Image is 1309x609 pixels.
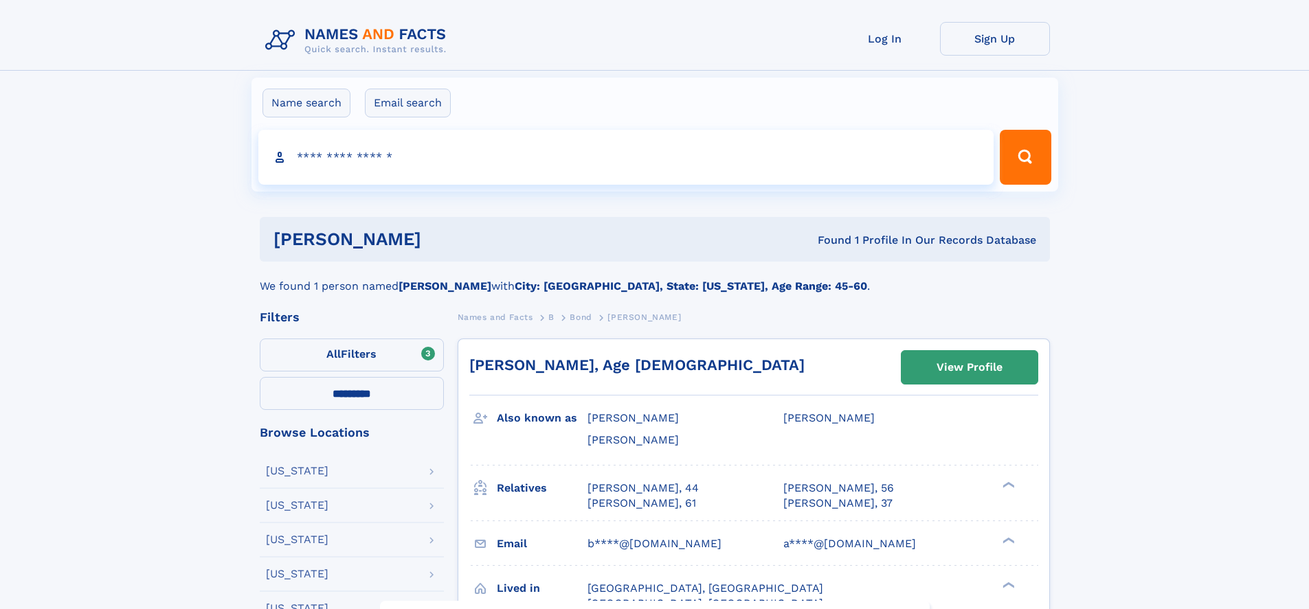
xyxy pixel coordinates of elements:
b: [PERSON_NAME] [399,279,491,292]
label: Email search [365,89,451,117]
a: Names and Facts [458,308,533,325]
span: B [548,312,555,322]
div: Browse Locations [260,426,444,439]
div: View Profile [937,352,1003,383]
div: ❯ [999,480,1016,489]
input: search input [258,130,994,185]
h3: Lived in [497,577,588,600]
a: Bond [570,308,592,325]
span: All [326,347,341,360]
div: We found 1 person named with . [260,262,1050,295]
div: [US_STATE] [266,534,328,545]
span: [GEOGRAPHIC_DATA], [GEOGRAPHIC_DATA] [588,582,823,595]
a: [PERSON_NAME], 56 [783,481,894,496]
div: ❯ [999,536,1016,544]
a: B [548,308,555,325]
a: View Profile [902,351,1038,384]
label: Name search [262,89,350,117]
a: [PERSON_NAME], 61 [588,496,696,511]
b: City: [GEOGRAPHIC_DATA], State: [US_STATE], Age Range: 45-60 [515,279,867,292]
span: [PERSON_NAME] [783,411,875,424]
a: Sign Up [940,22,1050,56]
img: Logo Names and Facts [260,22,458,59]
h1: [PERSON_NAME] [273,231,620,248]
div: [US_STATE] [266,500,328,511]
div: [US_STATE] [266,568,328,579]
span: [PERSON_NAME] [607,312,681,322]
label: Filters [260,338,444,371]
a: Log In [830,22,940,56]
h3: Also known as [497,406,588,430]
button: Search Button [1000,130,1051,185]
a: [PERSON_NAME], Age [DEMOGRAPHIC_DATA] [469,356,805,374]
div: Found 1 Profile In Our Records Database [619,233,1036,248]
span: [PERSON_NAME] [588,433,679,446]
a: [PERSON_NAME], 37 [783,496,893,511]
div: [US_STATE] [266,466,328,476]
div: Filters [260,311,444,323]
h3: Relatives [497,476,588,500]
span: Bond [570,312,592,322]
h3: Email [497,532,588,555]
a: [PERSON_NAME], 44 [588,481,699,496]
div: ❯ [999,580,1016,589]
span: [PERSON_NAME] [588,411,679,424]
